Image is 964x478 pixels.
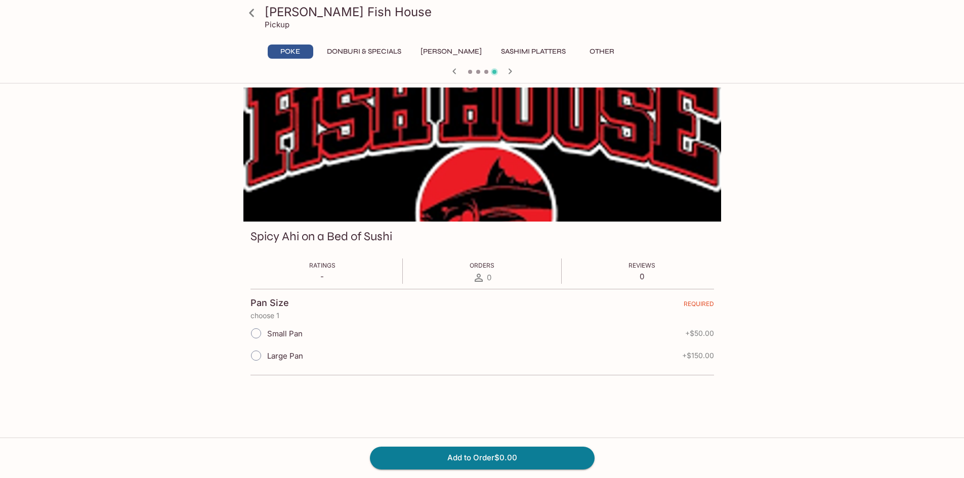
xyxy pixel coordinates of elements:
h3: Spicy Ahi on a Bed of Sushi [250,229,392,244]
p: Pickup [265,20,289,29]
h3: [PERSON_NAME] Fish House [265,4,717,20]
p: 0 [628,272,655,281]
span: Orders [470,262,494,269]
span: Large Pan [267,351,303,361]
span: 0 [487,273,491,282]
h4: Pan Size [250,297,289,309]
button: Poke [268,45,313,59]
p: - [309,272,336,281]
span: + $150.00 [682,352,714,360]
span: Ratings [309,262,336,269]
button: Donburi & Specials [321,45,407,59]
span: + $50.00 [685,329,714,337]
span: Small Pan [267,329,303,338]
button: Add to Order$0.00 [370,447,595,469]
p: choose 1 [250,312,714,320]
span: Reviews [628,262,655,269]
button: [PERSON_NAME] [415,45,487,59]
span: REQUIRED [684,300,714,312]
button: Sashimi Platters [495,45,571,59]
button: Other [579,45,625,59]
div: Spicy Ahi on a Bed of Sushi [243,88,721,222]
